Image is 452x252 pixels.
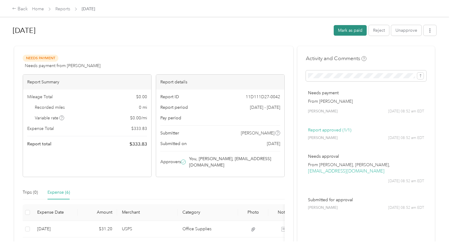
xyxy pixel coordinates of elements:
[391,25,421,36] button: Unapprove
[12,5,28,13] div: Back
[306,55,366,62] h4: Activity and Comments
[131,125,147,132] span: $ 333.83
[308,98,424,105] p: From [PERSON_NAME]
[308,205,338,211] span: [PERSON_NAME]
[160,159,181,165] span: Approvers
[238,204,268,221] th: Photo
[27,141,51,147] span: Report total
[250,104,280,111] span: [DATE] - [DATE]
[160,94,179,100] span: Report ID
[130,115,147,121] span: $ 0.00 / mi
[27,125,54,132] span: Expense Total
[388,135,424,141] span: [DATE] 08:52 am EDT
[418,218,452,252] iframe: Everlance-gr Chat Button Frame
[78,221,117,237] td: $31.20
[388,179,424,184] span: [DATE] 08:52 am EDT
[308,90,424,96] p: Needs payment
[129,141,147,148] span: $ 333.83
[308,197,424,203] p: Submitted for approval
[82,6,95,12] span: [DATE]
[23,189,38,196] div: Trips (0)
[117,204,178,221] th: Merchant
[308,135,338,141] span: [PERSON_NAME]
[35,104,65,111] span: Recorded miles
[160,104,188,111] span: Report period
[334,25,367,36] button: Mark as paid
[139,104,147,111] span: 0 mi
[136,94,147,100] span: $ 0.00
[160,130,179,136] span: Submitter
[32,221,78,237] td: 8-19-2025
[308,153,424,160] p: Needs approval
[78,204,117,221] th: Amount
[160,141,187,147] span: Submitted on
[35,115,64,121] span: Variable rate
[369,25,389,36] button: Reject
[308,127,424,133] p: Report approved (1/1)
[268,204,299,221] th: Notes
[27,94,53,100] span: Mileage Total
[156,75,284,89] div: Report details
[23,55,58,62] span: Needs Payment
[25,63,100,69] span: Needs payment from [PERSON_NAME]
[308,168,385,174] a: [EMAIL_ADDRESS][DOMAIN_NAME]
[308,162,424,174] p: From [PERSON_NAME], [PERSON_NAME],
[246,94,280,100] span: 11D111D27-0042
[308,109,338,114] span: [PERSON_NAME]
[32,204,78,221] th: Expense Date
[32,6,44,11] a: Home
[13,23,329,38] h1: August 2025
[47,189,70,196] div: Expense (6)
[178,221,238,237] td: Office Supplies
[117,221,178,237] td: USPS
[267,141,280,147] span: [DATE]
[23,75,151,89] div: Report Summary
[241,130,274,136] span: [PERSON_NAME]
[388,205,424,211] span: [DATE] 08:52 am EDT
[55,6,70,11] a: Reports
[189,156,279,168] span: You, [PERSON_NAME], [EMAIL_ADDRESS][DOMAIN_NAME]
[178,204,238,221] th: Category
[160,115,181,121] span: Pay period
[388,109,424,114] span: [DATE] 08:52 am EDT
